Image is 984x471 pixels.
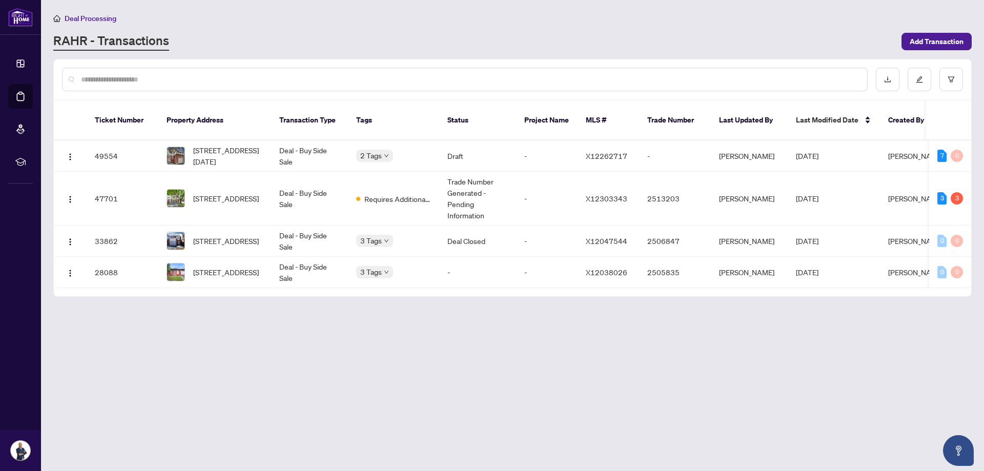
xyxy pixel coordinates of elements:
[167,232,184,250] img: thumbnail-img
[639,140,711,172] td: -
[87,257,158,288] td: 28088
[901,33,972,50] button: Add Transaction
[711,100,788,140] th: Last Updated By
[639,172,711,226] td: 2513203
[87,226,158,257] td: 33862
[167,190,184,207] img: thumbnail-img
[66,195,74,203] img: Logo
[360,150,382,161] span: 2 Tags
[937,235,947,247] div: 0
[271,140,348,172] td: Deal - Buy Side Sale
[65,14,116,23] span: Deal Processing
[271,100,348,140] th: Transaction Type
[884,76,891,83] span: download
[788,100,880,140] th: Last Modified Date
[439,226,516,257] td: Deal Closed
[796,236,818,245] span: [DATE]
[62,190,78,207] button: Logo
[888,236,944,245] span: [PERSON_NAME]
[53,32,169,51] a: RAHR - Transactions
[586,194,627,203] span: X12303343
[193,193,259,204] span: [STREET_ADDRESS]
[348,100,439,140] th: Tags
[87,100,158,140] th: Ticket Number
[796,268,818,277] span: [DATE]
[943,435,974,466] button: Open asap
[384,238,389,243] span: down
[516,226,578,257] td: -
[364,193,431,204] span: Requires Additional Docs
[439,100,516,140] th: Status
[66,269,74,277] img: Logo
[271,257,348,288] td: Deal - Buy Side Sale
[62,264,78,280] button: Logo
[516,257,578,288] td: -
[439,257,516,288] td: -
[639,100,711,140] th: Trade Number
[384,153,389,158] span: down
[951,235,963,247] div: 0
[586,268,627,277] span: X12038026
[586,236,627,245] span: X12047544
[87,140,158,172] td: 49554
[158,100,271,140] th: Property Address
[910,33,963,50] span: Add Transaction
[939,68,963,91] button: filter
[167,263,184,281] img: thumbnail-img
[8,8,33,27] img: logo
[888,151,944,160] span: [PERSON_NAME]
[439,140,516,172] td: Draft
[916,76,923,83] span: edit
[888,194,944,203] span: [PERSON_NAME]
[908,68,931,91] button: edit
[937,266,947,278] div: 0
[888,268,944,277] span: [PERSON_NAME]
[937,192,947,204] div: 3
[66,153,74,161] img: Logo
[193,235,259,247] span: [STREET_ADDRESS]
[516,100,578,140] th: Project Name
[193,145,263,167] span: [STREET_ADDRESS][DATE]
[167,147,184,165] img: thumbnail-img
[711,172,788,226] td: [PERSON_NAME]
[951,150,963,162] div: 0
[586,151,627,160] span: X12262717
[360,266,382,278] span: 3 Tags
[271,172,348,226] td: Deal - Buy Side Sale
[951,192,963,204] div: 3
[711,257,788,288] td: [PERSON_NAME]
[578,100,639,140] th: MLS #
[53,15,60,22] span: home
[384,270,389,275] span: down
[66,238,74,246] img: Logo
[948,76,955,83] span: filter
[360,235,382,247] span: 3 Tags
[87,172,158,226] td: 47701
[62,148,78,164] button: Logo
[880,100,941,140] th: Created By
[876,68,899,91] button: download
[796,194,818,203] span: [DATE]
[711,140,788,172] td: [PERSON_NAME]
[937,150,947,162] div: 7
[271,226,348,257] td: Deal - Buy Side Sale
[516,172,578,226] td: -
[711,226,788,257] td: [PERSON_NAME]
[796,114,858,126] span: Last Modified Date
[639,226,711,257] td: 2506847
[639,257,711,288] td: 2505835
[193,267,259,278] span: [STREET_ADDRESS]
[11,441,30,460] img: Profile Icon
[951,266,963,278] div: 0
[516,140,578,172] td: -
[62,233,78,249] button: Logo
[796,151,818,160] span: [DATE]
[439,172,516,226] td: Trade Number Generated - Pending Information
